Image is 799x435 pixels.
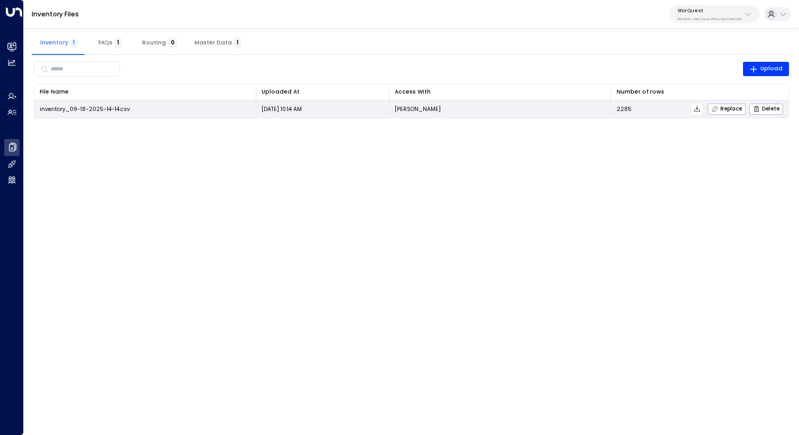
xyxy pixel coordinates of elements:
[395,87,605,97] div: Access With
[32,10,79,18] a: Inventory Files
[617,87,664,97] div: Number of rows
[262,105,302,113] p: [DATE] 10:14 AM
[194,39,241,46] span: Master Data
[677,17,741,21] p: 95e12634-a2b0-4ea9-845a-0bcfa50e2d19
[142,39,178,46] span: Routing
[677,7,741,14] p: StorQuest
[234,37,241,48] span: 1
[40,39,78,46] span: Inventory
[262,87,300,97] div: Uploaded At
[749,64,783,73] span: Upload
[743,62,789,77] button: Upload
[708,104,746,115] button: Replace
[114,37,122,48] span: 1
[262,87,383,97] div: Uploaded At
[40,105,130,113] span: inventory_09-18-2025-14-14.csv
[617,87,783,97] div: Number of rows
[40,87,250,97] div: File Name
[395,105,441,113] p: [PERSON_NAME]
[70,37,78,48] span: 1
[98,39,122,46] span: FAQs
[749,104,783,115] button: Delete
[670,5,760,23] button: StorQuest95e12634-a2b0-4ea9-845a-0bcfa50e2d19
[168,37,178,48] span: 0
[753,106,779,113] span: Delete
[617,105,631,113] span: 2285
[40,87,69,97] div: File Name
[711,106,742,113] span: Replace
